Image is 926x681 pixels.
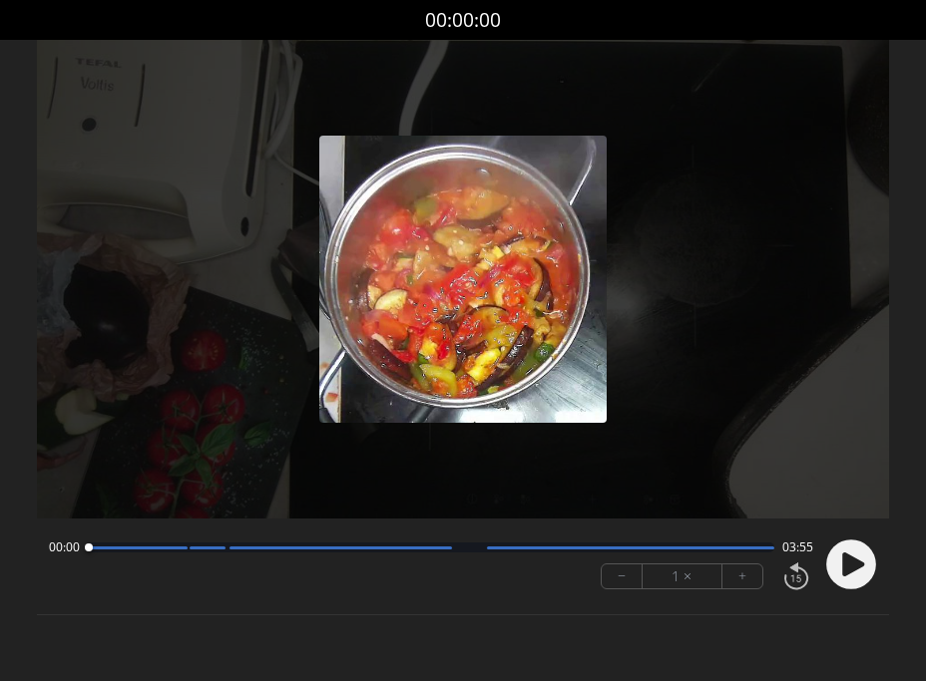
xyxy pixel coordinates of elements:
span: 00:00 [49,539,80,555]
span: 03:55 [782,539,813,555]
button: + [722,564,762,588]
a: 00:00:00 [425,6,501,35]
div: 1 × [643,564,722,588]
img: Poster Image [319,136,607,423]
button: − [602,564,643,588]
